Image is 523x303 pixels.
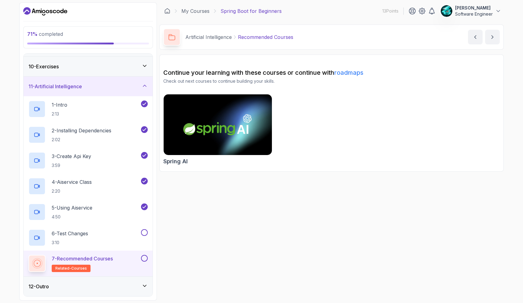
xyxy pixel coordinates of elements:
[52,240,88,246] p: 3:10
[164,8,170,14] a: Dashboard
[27,31,63,37] span: completed
[485,30,500,44] button: next content
[455,11,493,17] p: Software Engineer
[163,78,500,84] p: Check out next courses to continue building your skills.
[164,94,272,155] img: Spring AI card
[185,33,232,41] p: Artificial Intelligence
[52,111,67,117] p: 2:13
[52,153,91,160] p: 3 - Create Api Key
[28,83,82,90] h3: 11 - Artificial Intelligence
[28,126,148,143] button: 2-Installing Dependencies2:02
[440,5,501,17] button: user profile image[PERSON_NAME]Software Engineer
[28,63,59,70] h3: 10 - Exercises
[52,101,67,108] p: 1 - Intro
[28,100,148,118] button: 1-Intro2:13
[28,152,148,169] button: 3-Create Api Key3:59
[455,5,493,11] p: [PERSON_NAME]
[52,214,92,220] p: 4:50
[163,94,272,166] a: Spring AI cardSpring AI
[221,7,282,15] p: Spring Boot for Beginners
[52,255,113,262] p: 7 - Recommended Courses
[28,255,148,272] button: 7-Recommended Coursesrelated-courses
[28,283,49,290] h3: 12 - Outro
[24,77,153,96] button: 11-Artificial Intelligence
[52,137,111,143] p: 2:02
[52,178,92,186] p: 4 - Aiservice Class
[181,7,210,15] a: My Courses
[55,266,87,271] span: related-courses
[23,6,67,16] a: Dashboard
[382,8,399,14] p: 13 Points
[52,188,92,194] p: 2:20
[27,31,38,37] span: 71 %
[28,203,148,221] button: 5-Using Aiservice4:50
[238,33,293,41] p: Recommended Courses
[52,127,111,134] p: 2 - Installing Dependencies
[163,68,500,77] h2: Continue your learning with these courses or continue with
[163,157,188,166] h2: Spring AI
[28,229,148,246] button: 6-Test Changes3:10
[334,69,363,76] a: roadmaps
[24,277,153,296] button: 12-Outro
[441,5,452,17] img: user profile image
[52,204,92,211] p: 5 - Using Aiservice
[28,178,148,195] button: 4-Aiservice Class2:20
[24,57,153,76] button: 10-Exercises
[52,162,91,169] p: 3:59
[468,30,483,44] button: previous content
[52,230,88,237] p: 6 - Test Changes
